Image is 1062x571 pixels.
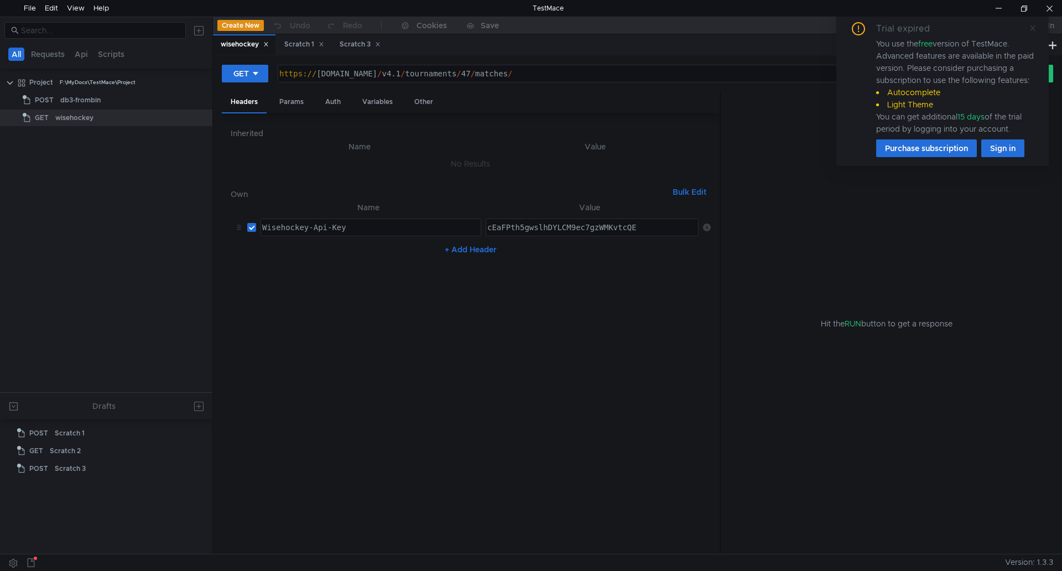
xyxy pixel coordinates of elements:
[981,139,1024,157] button: Sign in
[233,68,249,80] div: GET
[340,39,381,50] div: Scratch 3
[480,140,711,153] th: Value
[95,48,128,61] button: Scripts
[876,139,977,157] button: Purchase subscription
[290,19,310,32] div: Undo
[92,399,116,413] div: Drafts
[8,48,24,61] button: All
[50,443,81,459] div: Scratch 2
[481,22,499,29] div: Save
[957,112,985,122] span: 15 days
[29,460,48,477] span: POST
[353,92,402,112] div: Variables
[876,38,1035,135] div: You use the version of TestMace. Advanced features are available in the paid version. Please cons...
[270,92,313,112] div: Params
[451,159,490,169] nz-embed-empty: No Results
[405,92,442,112] div: Other
[876,111,1035,135] div: You can get additional of the trial period by logging into your account.
[21,24,179,37] input: Search...
[264,17,318,34] button: Undo
[821,318,952,330] span: Hit the button to get a response
[256,201,481,214] th: Name
[55,425,85,442] div: Scratch 1
[668,185,711,199] button: Bulk Edit
[71,48,91,61] button: Api
[221,39,269,50] div: wisehockey
[28,48,68,61] button: Requests
[481,201,699,214] th: Value
[29,74,53,91] div: Project
[29,425,48,442] span: POST
[918,39,933,49] span: free
[55,110,93,126] div: wisehockey
[60,92,101,108] div: db3-frombin
[60,74,136,91] div: F:\MyDocs\TestMace\Project
[845,319,861,329] span: RUN
[343,19,362,32] div: Redo
[876,22,943,35] div: Trial expired
[440,243,501,256] button: + Add Header
[217,20,264,31] button: Create New
[29,443,43,459] span: GET
[222,92,267,113] div: Headers
[417,19,447,32] div: Cookies
[35,110,49,126] span: GET
[1005,554,1053,570] span: Version: 1.3.3
[284,39,324,50] div: Scratch 1
[240,140,480,153] th: Name
[222,65,268,82] button: GET
[316,92,350,112] div: Auth
[231,188,668,201] h6: Own
[318,17,370,34] button: Redo
[231,127,711,140] h6: Inherited
[876,98,1035,111] li: Light Theme
[876,86,1035,98] li: Autocomplete
[35,92,54,108] span: POST
[55,460,86,477] div: Scratch 3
